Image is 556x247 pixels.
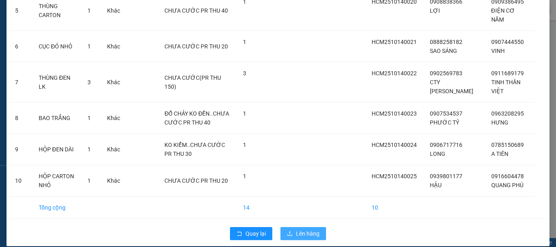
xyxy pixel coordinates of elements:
[372,110,417,117] span: HCM2510140023
[430,173,462,179] span: 0939801177
[88,146,91,153] span: 1
[230,227,272,240] button: rollbackQuay lại
[491,79,521,94] span: TINH THẦN VIỆT
[491,151,508,157] span: A TIÊN
[7,7,72,25] div: [PERSON_NAME]
[78,36,143,48] div: 0947575247
[32,62,81,103] td: THÙNG ĐEN LK
[32,103,81,134] td: BAO TRẮNG
[491,7,515,23] span: ĐIỆN CƠ NĂM
[236,197,266,219] td: 14
[491,39,524,45] span: 0907444550
[491,142,524,148] span: 0785150689
[88,115,91,121] span: 1
[164,7,228,14] span: CHƯA CƯỚC PR THU 40
[243,173,246,179] span: 1
[236,231,242,237] span: rollback
[101,31,127,62] td: Khác
[372,173,417,179] span: HCM2510140025
[88,79,91,85] span: 3
[164,142,225,157] span: KO KIỂM..CHƯA CƯỚC PR THU 30
[9,134,32,165] td: 9
[430,119,459,126] span: PHƯỚC TỶ
[7,7,20,15] span: Gửi:
[243,70,246,77] span: 3
[78,26,143,36] div: VƯƠNG
[6,53,19,62] span: CR :
[365,197,423,219] td: 10
[6,52,73,62] div: 30.000
[7,35,72,46] div: 0378422498
[243,110,246,117] span: 1
[164,110,229,126] span: ĐỔ CHẢY KO ĐỀN..CHƯA CƯỚC PR THU 40
[372,39,417,45] span: HCM2510140021
[78,8,97,16] span: Nhận:
[372,142,417,148] span: HCM2510140024
[9,31,32,62] td: 6
[9,103,32,134] td: 8
[491,119,508,126] span: HƯNG
[32,31,81,62] td: CỤC ĐỎ NHỎ
[430,70,462,77] span: 0902569783
[101,134,127,165] td: Khác
[430,151,445,157] span: LONG
[32,134,81,165] td: HỘP ĐEN DÀI
[88,177,91,184] span: 1
[243,142,246,148] span: 1
[78,7,143,26] div: VP [PERSON_NAME]
[430,142,462,148] span: 0906717716
[491,173,524,179] span: 0916604478
[280,227,326,240] button: uploadLên hàng
[9,165,32,197] td: 10
[491,48,505,54] span: VINH
[430,48,457,54] span: SAO SÁNG
[430,110,462,117] span: 0907534537
[101,165,127,197] td: Khác
[32,165,81,197] td: HỘP CARTON NHỎ
[243,39,246,45] span: 1
[372,70,417,77] span: HCM2510140022
[491,110,524,117] span: 0963208295
[430,7,440,14] span: LỢI
[430,39,462,45] span: 0888258182
[491,182,523,188] span: QUANG PHÚ
[164,74,221,90] span: CHƯA CƯỚC(PR THU 150)
[164,43,228,50] span: CHƯA CƯỚC PR THU 20
[245,229,266,238] span: Quay lại
[101,62,127,103] td: Khác
[491,70,524,77] span: 0911689179
[7,25,72,35] div: ALPHA
[88,7,91,14] span: 1
[430,79,473,94] span: CTY [PERSON_NAME]
[32,197,81,219] td: Tổng cộng
[296,229,320,238] span: Lên hàng
[101,103,127,134] td: Khác
[164,177,228,184] span: CHƯA CƯỚC PR THU 20
[287,231,293,237] span: upload
[430,182,442,188] span: HẬU
[88,43,91,50] span: 1
[9,62,32,103] td: 7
